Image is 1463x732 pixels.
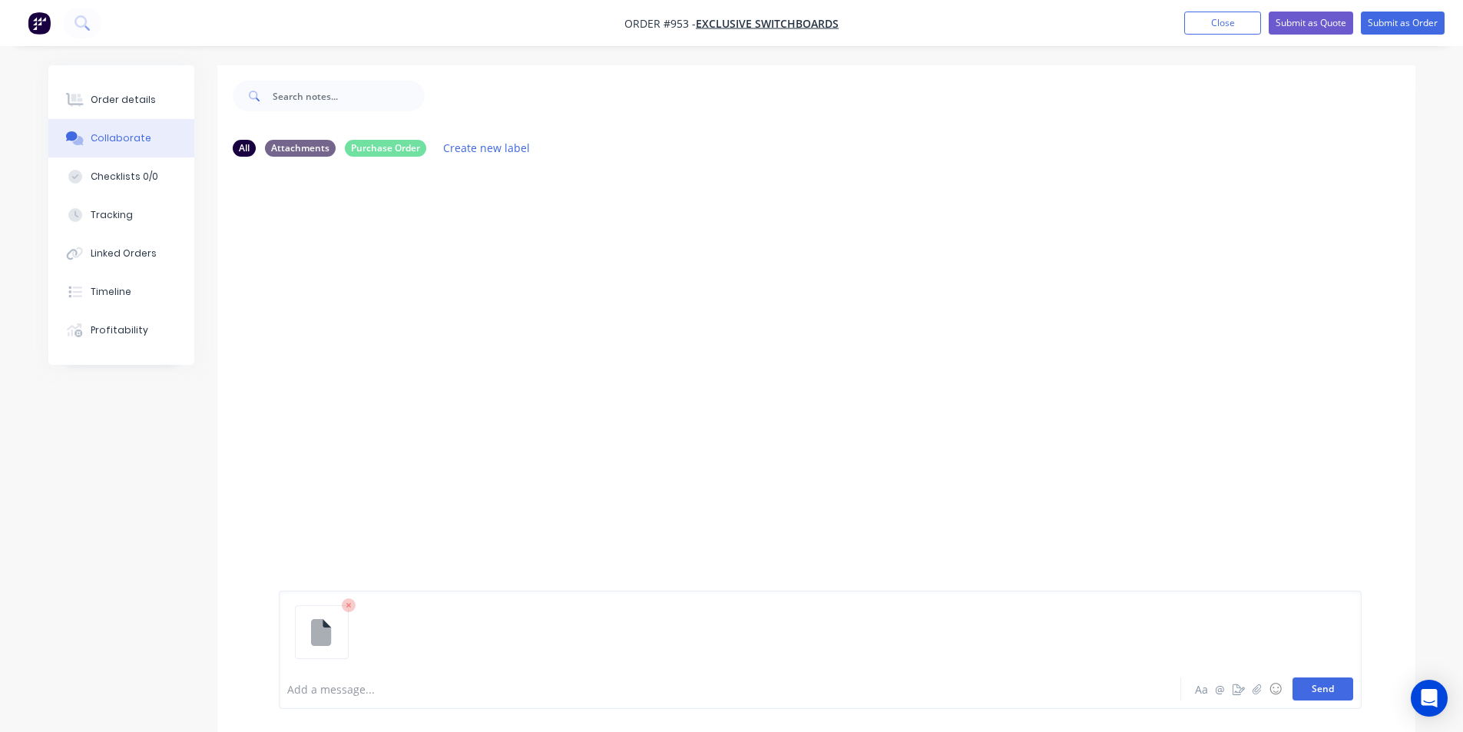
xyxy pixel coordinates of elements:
[91,170,158,184] div: Checklists 0/0
[91,247,157,260] div: Linked Orders
[48,234,194,273] button: Linked Orders
[273,81,425,111] input: Search notes...
[1269,12,1353,35] button: Submit as Quote
[48,81,194,119] button: Order details
[91,131,151,145] div: Collaborate
[624,16,696,31] span: Order #953 -
[91,208,133,222] div: Tracking
[1193,680,1211,698] button: Aa
[91,285,131,299] div: Timeline
[48,311,194,349] button: Profitability
[1293,677,1353,701] button: Send
[48,119,194,157] button: Collaborate
[435,137,538,158] button: Create new label
[28,12,51,35] img: Factory
[48,157,194,196] button: Checklists 0/0
[1361,12,1445,35] button: Submit as Order
[1266,680,1285,698] button: ☺
[265,140,336,157] div: Attachments
[233,140,256,157] div: All
[1184,12,1261,35] button: Close
[91,93,156,107] div: Order details
[48,196,194,234] button: Tracking
[91,323,148,337] div: Profitability
[1211,680,1230,698] button: @
[1411,680,1448,717] div: Open Intercom Messenger
[48,273,194,311] button: Timeline
[696,16,839,31] a: Exclusive Switchboards
[345,140,426,157] div: Purchase Order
